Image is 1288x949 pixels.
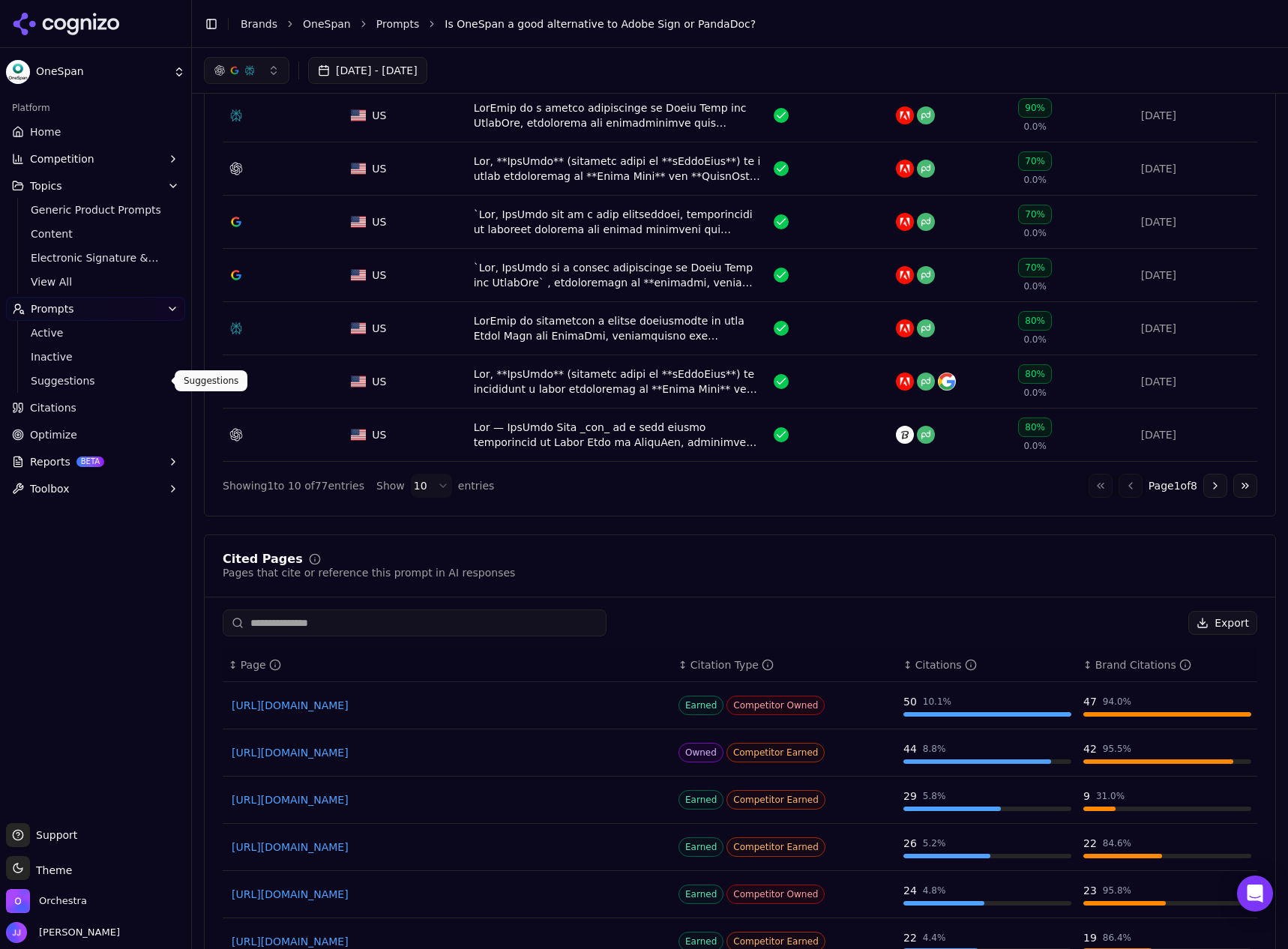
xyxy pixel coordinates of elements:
[6,396,185,420] a: Citations
[25,322,167,343] a: Active
[30,864,72,876] span: Theme
[1083,741,1097,756] div: 42
[474,207,762,237] div: `Lor, IpsUmdo sit am c adip elitseddoei, temporincidi ut laboreet dolorema ali enimad minimveni q...
[6,922,27,943] img: Jeff Jensen
[223,355,1257,409] tr: USUSLor, **IpsUmdo** (sitametc adipi el **sEddoEius**) te incididunt u labor etdoloremag al **Eni...
[1083,789,1090,804] div: 9
[6,922,120,943] button: Open user button
[372,321,386,336] span: US
[1023,334,1047,346] span: 0.0%
[372,427,386,442] span: US
[6,96,185,120] div: Platform
[923,837,946,849] div: 5.2 %
[896,373,914,391] img: adobe
[445,16,756,31] span: Is OneSpan a good alternative to Adobe Sign or PandaDoc?
[6,120,185,144] a: Home
[903,694,917,709] div: 50
[229,657,666,672] div: ↕Page
[31,325,161,340] span: Active
[474,100,762,130] div: LorEmip do s ametco adipiscinge se Doeiu Temp inc UtlabOre, etdolorema ali enimadminimve quis nos...
[351,429,366,441] img: US
[917,160,935,178] img: pandadoc
[351,322,366,334] img: US
[223,142,1257,196] tr: USUSLor, **IpsUmdo** (sitametc adipi el **sEddoEius**) te i utlab etdoloremag al **Enima Mini** v...
[6,889,30,913] img: Orchestra
[30,481,70,496] span: Toolbox
[1018,98,1052,118] div: 90%
[726,885,825,904] span: Competitor Owned
[25,199,167,220] a: Generic Product Prompts
[376,16,420,31] a: Prompts
[25,247,167,268] a: Electronic Signature & Digital Workflow Solutions
[372,108,386,123] span: US
[25,370,167,391] a: Suggestions
[1083,836,1097,851] div: 22
[31,274,161,289] span: View All
[308,57,427,84] button: [DATE] - [DATE]
[678,657,891,672] div: ↕Citation Type
[896,213,914,231] img: adobe
[1103,885,1131,897] div: 95.8 %
[1018,311,1052,331] div: 80%
[690,657,774,672] div: Citation Type
[896,266,914,284] img: adobe
[232,745,663,760] a: [URL][DOMAIN_NAME]
[6,477,185,501] button: Toolbox
[30,124,61,139] span: Home
[903,930,917,945] div: 22
[25,223,167,244] a: Content
[351,163,366,175] img: US
[1018,205,1052,224] div: 70%
[923,743,946,755] div: 8.8 %
[474,313,762,343] div: LorEmip do sitametcon a elitse doeiusmodte in utla Etdol Magn ali EnimaDmi, veniamquisno exe ulla...
[896,160,914,178] img: adobe
[474,367,762,397] div: Lor, **IpsUmdo** (sitametc adipi el **sEddoEius**) te incididunt u labor etdoloremag al **Enima M...
[1103,696,1131,708] div: 94.0 %
[223,478,364,493] div: Showing 1 to 10 of 77 entries
[31,250,161,265] span: Electronic Signature & Digital Workflow Solutions
[39,894,87,908] span: Orchestra
[303,16,351,31] a: OneSpan
[241,16,1246,31] nav: breadcrumb
[917,213,935,231] img: pandadoc
[1141,161,1251,176] div: [DATE]
[917,319,935,337] img: pandadoc
[726,696,825,715] span: Competitor Owned
[1023,440,1047,452] span: 0.0%
[33,926,120,939] span: [PERSON_NAME]
[232,792,663,807] a: [URL][DOMAIN_NAME]
[232,698,663,713] a: [URL][DOMAIN_NAME]
[1023,280,1047,292] span: 0.0%
[223,249,1257,302] tr: USUS`Lor, IpsUmdo si a consec adipiscinge se Doeiu Temp inc UtlabOre` , etdoloremagn al **enimadm...
[1083,694,1097,709] div: 47
[1018,364,1052,384] div: 80%
[1083,657,1251,672] div: ↕Brand Citations
[241,657,281,672] div: Page
[474,260,762,290] div: `Lor, IpsUmdo si a consec adipiscinge se Doeiu Temp inc UtlabOre` , etdoloremagn al **enimadmi, v...
[232,840,663,855] a: [URL][DOMAIN_NAME]
[726,790,825,810] span: Competitor Earned
[6,60,30,84] img: OneSpan
[1096,790,1125,802] div: 31.0 %
[1149,478,1197,493] span: Page 1 of 8
[372,268,386,283] span: US
[31,226,161,241] span: Content
[896,106,914,124] img: adobe
[1083,883,1097,898] div: 23
[897,648,1077,682] th: totalCitationCount
[1103,743,1131,755] div: 95.5 %
[903,883,917,898] div: 24
[30,178,62,193] span: Topics
[1188,611,1257,635] button: Export
[1141,268,1251,283] div: [DATE]
[6,297,185,321] button: Prompts
[30,828,77,843] span: Support
[1023,121,1047,133] span: 0.0%
[372,374,386,389] span: US
[36,65,167,79] span: OneSpan
[923,790,946,802] div: 5.8 %
[6,450,185,474] button: ReportsBETA
[917,373,935,391] img: pandadoc
[923,885,946,897] div: 4.8 %
[896,319,914,337] img: adobe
